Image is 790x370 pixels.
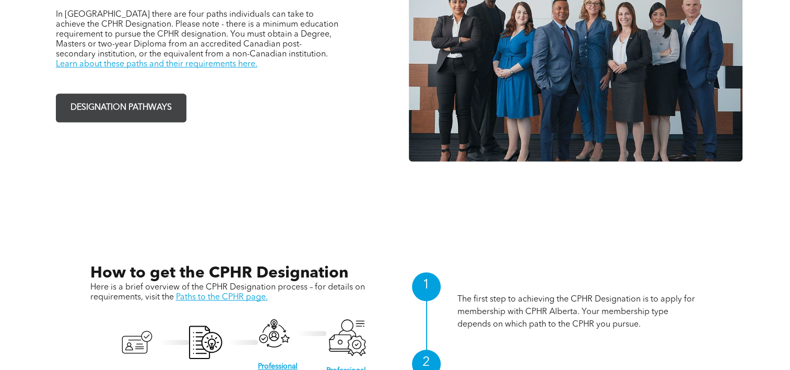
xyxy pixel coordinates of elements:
[56,10,338,59] span: In [GEOGRAPHIC_DATA] there are four paths individuals can take to achieve the CPHR Designation. P...
[176,293,268,302] a: Paths to the CPHR page.
[56,94,186,122] a: DESIGNATION PATHWAYS
[457,293,700,331] p: The first step to achieving the CPHR Designation is to apply for membership with CPHR Alberta. Yo...
[67,98,175,118] span: DESIGNATION PATHWAYS
[90,283,365,302] span: Here is a brief overview of the CPHR Designation process – for details on requirements, visit the
[56,60,257,68] a: Learn about these paths and their requirements here.
[90,265,348,281] span: How to get the CPHR Designation
[457,277,700,293] h1: Membership
[412,272,441,301] div: 1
